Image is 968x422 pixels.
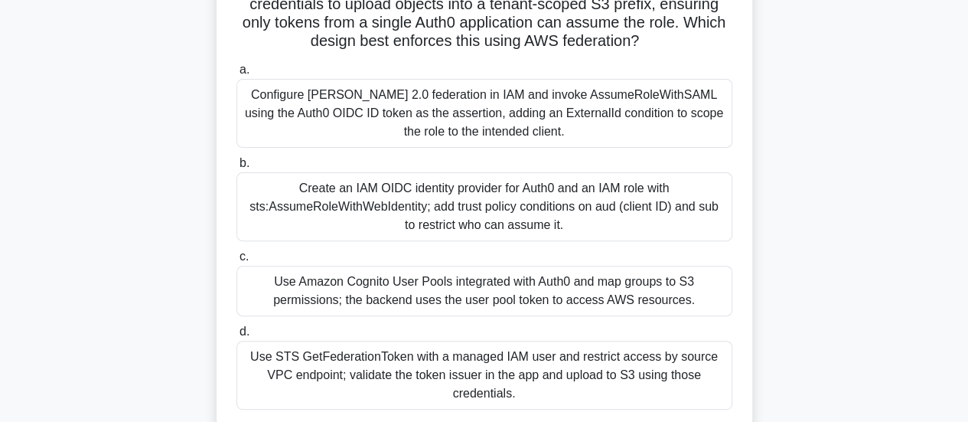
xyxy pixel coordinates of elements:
[240,250,249,263] span: c.
[236,266,732,316] div: Use Amazon Cognito User Pools integrated with Auth0 and map groups to S3 permissions; the backend...
[240,325,249,338] span: d.
[236,172,732,241] div: Create an IAM OIDC identity provider for Auth0 and an IAM role with sts:AssumeRoleWithWebIdentity...
[240,156,249,169] span: b.
[236,79,732,148] div: Configure [PERSON_NAME] 2.0 federation in IAM and invoke AssumeRoleWithSAML using the Auth0 OIDC ...
[236,341,732,410] div: Use STS GetFederationToken with a managed IAM user and restrict access by source VPC endpoint; va...
[240,63,249,76] span: a.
